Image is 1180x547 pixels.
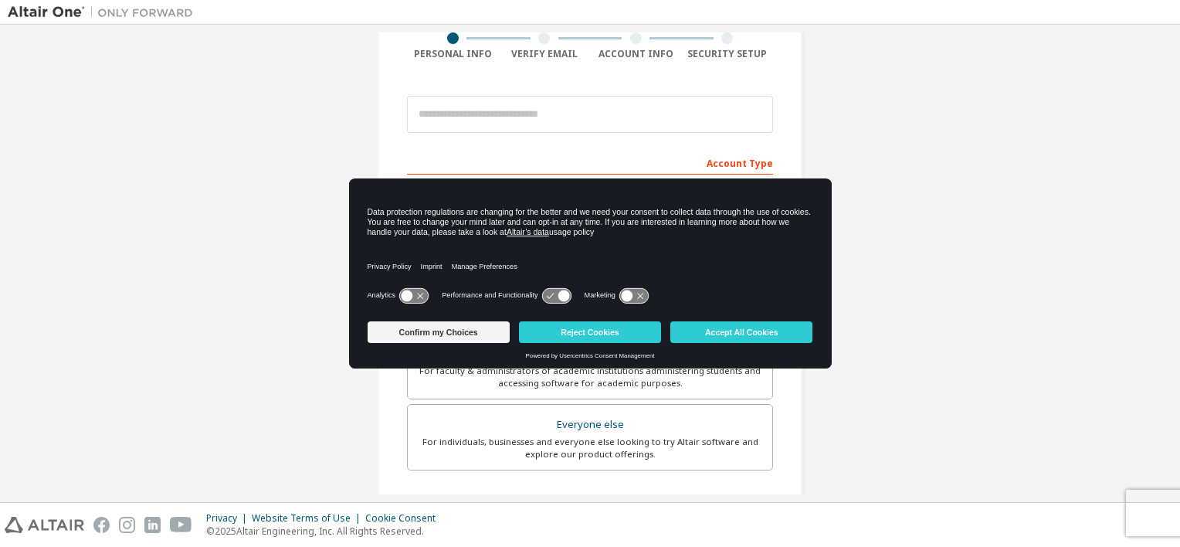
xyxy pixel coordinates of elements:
div: Website Terms of Use [252,512,365,525]
div: Verify Email [499,48,591,60]
div: For individuals, businesses and everyone else looking to try Altair software and explore our prod... [417,436,763,460]
img: youtube.svg [170,517,192,533]
div: Account Info [590,48,682,60]
div: For faculty & administrators of academic institutions administering students and accessing softwa... [417,365,763,389]
div: Cookie Consent [365,512,445,525]
div: Account Type [407,150,773,175]
img: linkedin.svg [144,517,161,533]
div: Personal Info [407,48,499,60]
img: Altair One [8,5,201,20]
div: Your Profile [407,494,773,518]
img: instagram.svg [119,517,135,533]
img: facebook.svg [93,517,110,533]
div: Security Setup [682,48,774,60]
div: Everyone else [417,414,763,436]
img: altair_logo.svg [5,517,84,533]
p: © 2025 Altair Engineering, Inc. All Rights Reserved. [206,525,445,538]
div: Privacy [206,512,252,525]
